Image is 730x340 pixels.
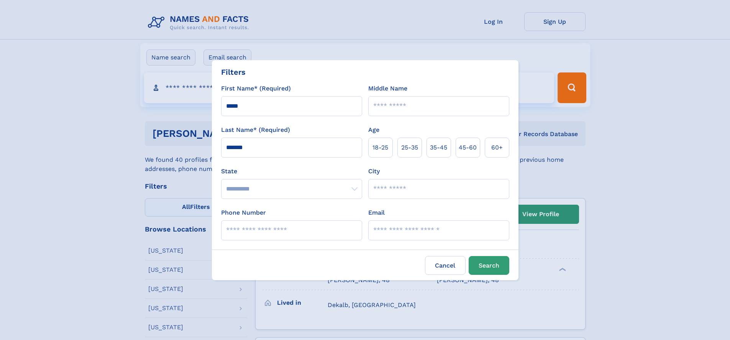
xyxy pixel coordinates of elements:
[372,143,388,152] span: 18‑25
[469,256,509,275] button: Search
[368,84,407,93] label: Middle Name
[368,208,385,217] label: Email
[491,143,503,152] span: 60+
[221,84,291,93] label: First Name* (Required)
[221,208,266,217] label: Phone Number
[459,143,477,152] span: 45‑60
[368,125,379,135] label: Age
[221,167,362,176] label: State
[221,66,246,78] div: Filters
[401,143,418,152] span: 25‑35
[368,167,380,176] label: City
[425,256,466,275] label: Cancel
[430,143,447,152] span: 35‑45
[221,125,290,135] label: Last Name* (Required)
